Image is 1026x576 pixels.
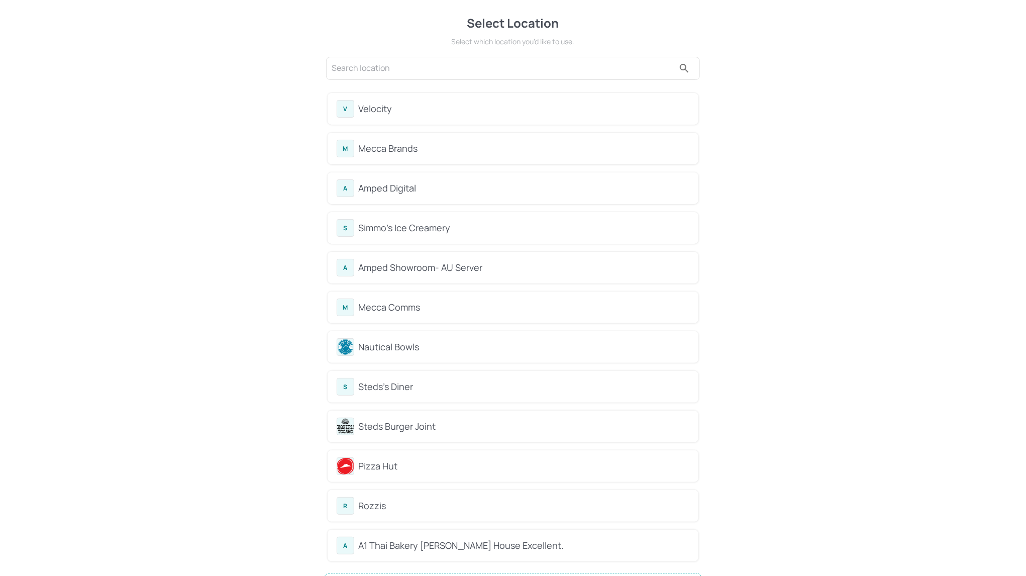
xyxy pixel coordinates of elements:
div: Select Location [325,14,701,32]
div: S [337,219,354,237]
div: Steds's Diner [358,380,689,394]
div: M [337,140,354,157]
div: Amped Showroom- AU Server [358,261,689,274]
div: Steds Burger Joint [358,420,689,433]
img: avatar [337,339,354,355]
img: avatar [337,458,354,474]
div: M [337,299,354,316]
div: Mecca Brands [358,142,689,155]
div: A1 Thai Bakery [PERSON_NAME] House Excellent. [358,539,689,552]
div: Rozzis [358,499,689,513]
div: Simmo's Ice Creamery [358,221,689,235]
div: A [337,537,354,554]
div: A [337,179,354,197]
input: Search location [332,60,674,76]
div: V [337,100,354,118]
button: search [674,58,694,78]
div: Nautical Bowls [358,340,689,354]
img: avatar [337,418,354,435]
div: Velocity [358,102,689,116]
div: Mecca Comms [358,301,689,314]
div: Select which location you’d like to use. [325,36,701,47]
div: Pizza Hut [358,459,689,473]
div: R [337,497,354,515]
div: A [337,259,354,276]
div: Amped Digital [358,181,689,195]
div: S [337,378,354,396]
